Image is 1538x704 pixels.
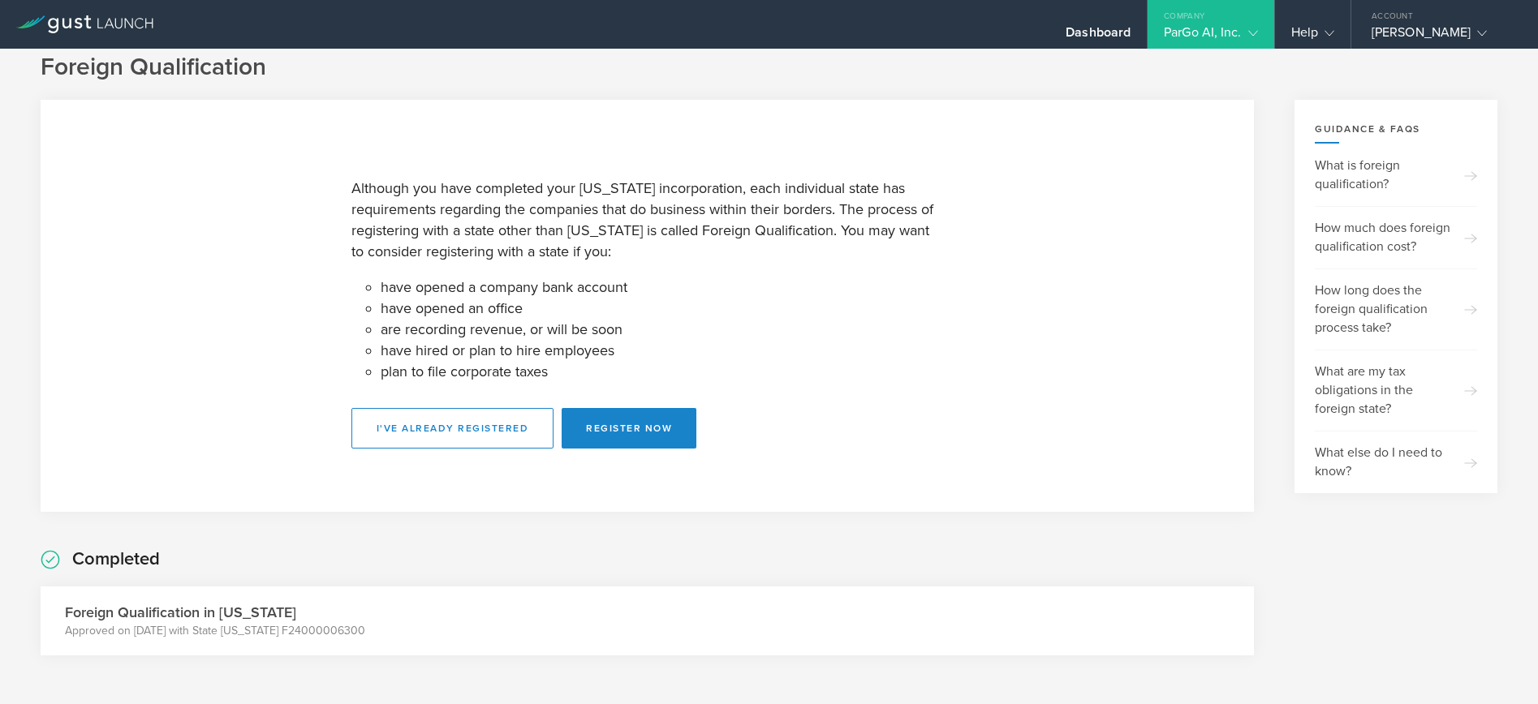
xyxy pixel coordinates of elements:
a: How long does the foreign qualification process take? [1295,268,1497,350]
a: What is foreign qualification? [1295,144,1497,206]
div: Dashboard [1066,24,1131,49]
a: What else do I need to know? [1295,431,1497,493]
div: How long does the foreign qualification process take? [1315,268,1477,350]
p: Although you have completed your [US_STATE] incorporation, each individual state has requirements... [351,178,944,262]
button: Register Now [562,408,696,449]
div: How much does foreign qualification cost? [1315,206,1477,268]
div: ParGo AI, Inc. [1164,24,1257,49]
li: plan to file corporate taxes [381,361,944,382]
li: are recording revenue, or will be soon [381,319,944,340]
iframe: Chat Widget [1457,626,1538,704]
div: Help [1291,24,1334,49]
button: I've already registered [351,408,554,449]
div: What are my tax obligations in the foreign state? [1315,350,1477,431]
h2: Completed [72,547,160,571]
a: What are my tax obligations in the foreign state? [1295,350,1497,431]
a: How much does foreign qualification cost? [1295,206,1497,268]
li: have hired or plan to hire employees [381,340,944,361]
div: [PERSON_NAME] [1372,24,1510,49]
div: Guidance & FAQs [1295,100,1497,144]
div: What is foreign qualification? [1315,144,1477,206]
li: have opened a company bank account [381,277,944,298]
li: have opened an office [381,298,944,319]
div: Foreign Qualification [41,51,1497,84]
h3: Foreign Qualification in [US_STATE] [65,602,365,623]
p: Approved on [DATE] with State [US_STATE] F24000006300 [65,623,365,639]
div: What else do I need to know? [1315,431,1477,493]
